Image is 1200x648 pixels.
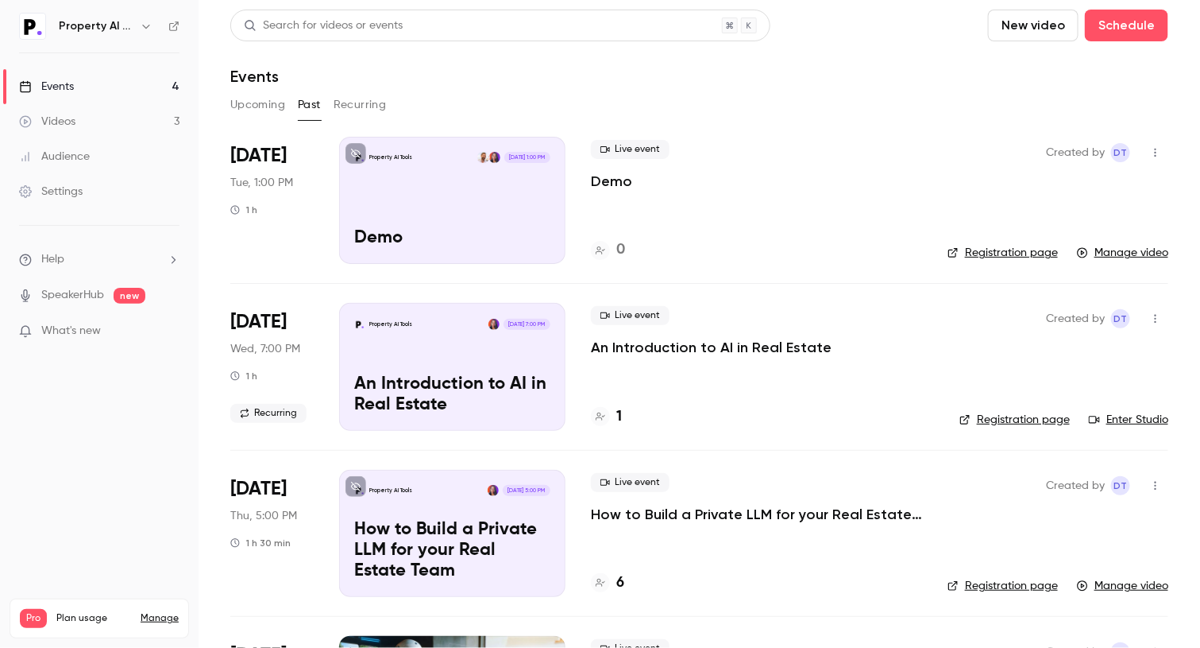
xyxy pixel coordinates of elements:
[504,319,550,330] span: [DATE] 7:00 PM
[369,487,412,495] p: Property AI Tools
[41,323,101,340] span: What's new
[334,92,387,118] button: Recurring
[591,406,622,428] a: 1
[1111,476,1130,495] span: Danielle Turner
[339,137,565,264] a: DemoProperty AI ToolsDanielle TurnerAlex Harrington-Griffin[DATE] 1:00 PMDemo
[19,184,83,200] div: Settings
[1077,578,1168,594] a: Manage video
[1046,309,1105,328] span: Created by
[959,412,1070,428] a: Registration page
[1114,476,1128,495] span: DT
[230,143,287,169] span: [DATE]
[230,67,279,86] h1: Events
[354,374,550,416] p: An Introduction to AI in Real Estate
[20,609,47,628] span: Pro
[591,473,669,492] span: Live event
[1085,10,1168,41] button: Schedule
[1046,143,1105,162] span: Created by
[230,175,293,191] span: Tue, 1:00 PM
[230,508,297,524] span: Thu, 5:00 PM
[19,79,74,95] div: Events
[988,10,1078,41] button: New video
[244,17,403,34] div: Search for videos or events
[488,485,499,496] img: Danielle Turner
[477,152,488,163] img: Alex Harrington-Griffin
[59,18,133,34] h6: Property AI Tools
[503,485,550,496] span: [DATE] 5:00 PM
[591,505,922,524] a: How to Build a Private LLM for your Real Estate Team
[488,319,500,330] img: Danielle Turner
[947,245,1058,261] a: Registration page
[369,153,412,161] p: Property AI Tools
[1089,412,1168,428] a: Enter Studio
[504,152,550,163] span: [DATE] 1:00 PM
[616,239,625,261] h4: 0
[230,370,257,382] div: 1 h
[616,406,622,428] h4: 1
[489,152,500,163] img: Danielle Turner
[354,520,550,581] p: How to Build a Private LLM for your Real Estate Team
[1046,476,1105,495] span: Created by
[230,309,287,335] span: [DATE]
[591,338,832,357] a: An Introduction to AI in Real Estate
[1077,245,1168,261] a: Manage video
[947,578,1058,594] a: Registration page
[339,470,565,597] a: How to Build a Private LLM for your Real Estate TeamProperty AI ToolsDanielle Turner[DATE] 5:00 P...
[591,239,625,261] a: 0
[141,612,179,625] a: Manage
[591,172,632,191] a: Demo
[20,14,45,39] img: Property AI Tools
[230,137,314,264] div: Oct 7 Tue, 1:00 PM (Europe/London)
[1114,143,1128,162] span: DT
[230,92,285,118] button: Upcoming
[354,228,550,249] p: Demo
[230,204,257,216] div: 1 h
[114,288,145,304] span: new
[41,251,64,268] span: Help
[19,149,90,165] div: Audience
[591,306,669,325] span: Live event
[298,92,321,118] button: Past
[339,303,565,430] a: An Introduction to AI in Real EstateProperty AI ToolsDanielle Turner[DATE] 7:00 PMAn Introduction...
[230,404,307,423] span: Recurring
[41,287,104,304] a: SpeakerHub
[1111,143,1130,162] span: Danielle Turner
[230,537,291,549] div: 1 h 30 min
[369,320,412,328] p: Property AI Tools
[19,114,75,130] div: Videos
[354,319,365,330] img: An Introduction to AI in Real Estate
[56,612,131,625] span: Plan usage
[230,470,314,597] div: Sep 11 Thu, 5:00 PM (Europe/London)
[616,572,624,594] h4: 6
[591,140,669,159] span: Live event
[230,341,300,357] span: Wed, 7:00 PM
[230,303,314,430] div: Sep 24 Wed, 7:00 PM (Europe/London)
[1114,309,1128,328] span: DT
[19,251,179,268] li: help-dropdown-opener
[591,572,624,594] a: 6
[1111,309,1130,328] span: Danielle Turner
[160,324,179,339] iframe: Noticeable Trigger
[230,476,287,502] span: [DATE]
